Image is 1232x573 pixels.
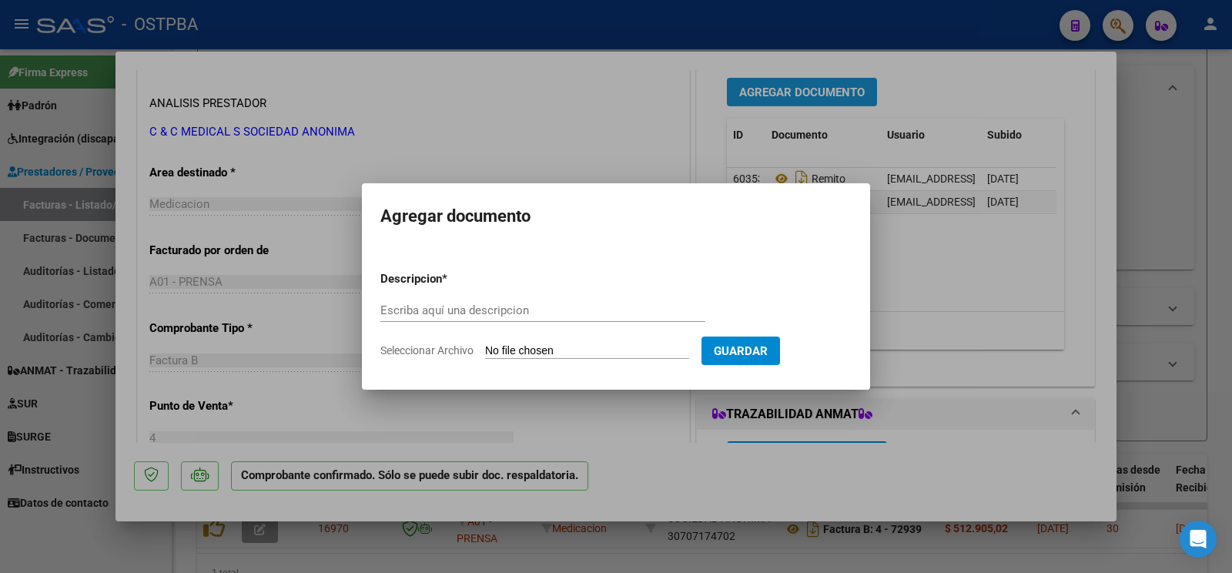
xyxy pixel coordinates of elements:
[380,202,852,231] h2: Agregar documento
[714,344,768,358] span: Guardar
[1180,521,1217,558] div: Open Intercom Messenger
[380,344,474,357] span: Seleccionar Archivo
[380,270,522,288] p: Descripcion
[701,337,780,365] button: Guardar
